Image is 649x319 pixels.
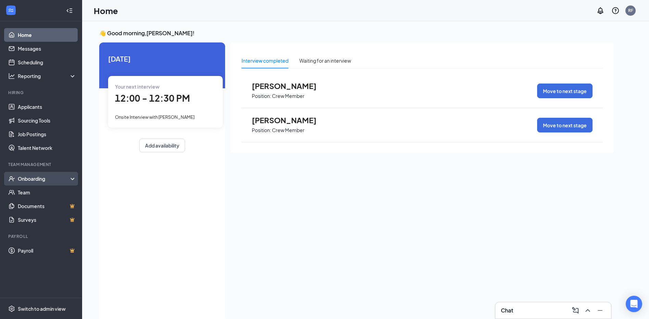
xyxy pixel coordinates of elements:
[18,213,76,227] a: SurveysCrown
[18,73,77,79] div: Reporting
[99,29,614,37] h3: 👋 Good morning, [PERSON_NAME] !
[66,7,73,14] svg: Collapse
[115,92,190,104] span: 12:00 - 12:30 PM
[570,305,581,316] button: ComposeMessage
[94,5,118,16] h1: Home
[18,199,76,213] a: DocumentsCrown
[8,73,15,79] svg: Analysis
[108,53,216,64] span: [DATE]
[299,57,351,64] div: Waiting for an interview
[18,186,76,199] a: Team
[252,93,271,99] p: Position:
[8,90,75,95] div: Hiring
[115,114,195,120] span: Onsite Interview with [PERSON_NAME]
[537,118,593,132] button: Move to next stage
[596,7,605,15] svg: Notifications
[18,114,76,127] a: Sourcing Tools
[18,28,76,42] a: Home
[272,93,304,99] p: Crew Member
[139,139,185,152] button: Add availability
[18,305,66,312] div: Switch to admin view
[611,7,620,15] svg: QuestionInfo
[8,162,75,167] div: Team Management
[571,306,580,315] svg: ComposeMessage
[628,8,633,13] div: RF
[595,305,606,316] button: Minimize
[18,175,70,182] div: Onboarding
[18,244,76,257] a: PayrollCrown
[18,55,76,69] a: Scheduling
[18,127,76,141] a: Job Postings
[8,7,14,14] svg: WorkstreamLogo
[252,127,271,133] p: Position:
[18,141,76,155] a: Talent Network
[537,84,593,98] button: Move to next stage
[242,57,288,64] div: Interview completed
[626,296,642,312] div: Open Intercom Messenger
[115,84,159,90] span: Your next interview
[584,306,592,315] svg: ChevronUp
[8,305,15,312] svg: Settings
[252,116,327,125] span: [PERSON_NAME]
[582,305,593,316] button: ChevronUp
[252,81,327,90] span: [PERSON_NAME]
[596,306,604,315] svg: Minimize
[8,233,75,239] div: Payroll
[8,175,15,182] svg: UserCheck
[272,127,304,133] p: Crew Member
[501,307,513,314] h3: Chat
[18,100,76,114] a: Applicants
[18,42,76,55] a: Messages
